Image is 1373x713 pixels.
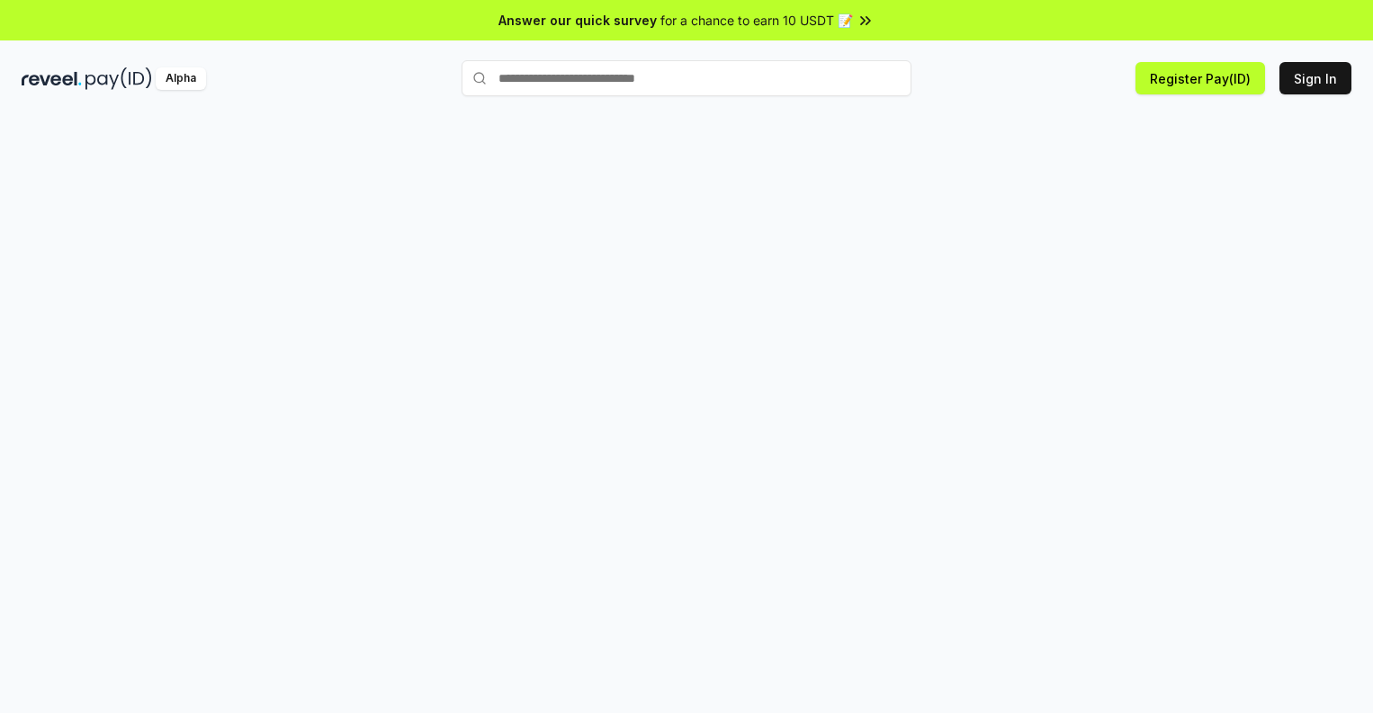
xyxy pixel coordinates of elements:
[1135,62,1265,94] button: Register Pay(ID)
[156,67,206,90] div: Alpha
[85,67,152,90] img: pay_id
[22,67,82,90] img: reveel_dark
[660,11,853,30] span: for a chance to earn 10 USDT 📝
[498,11,657,30] span: Answer our quick survey
[1279,62,1351,94] button: Sign In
